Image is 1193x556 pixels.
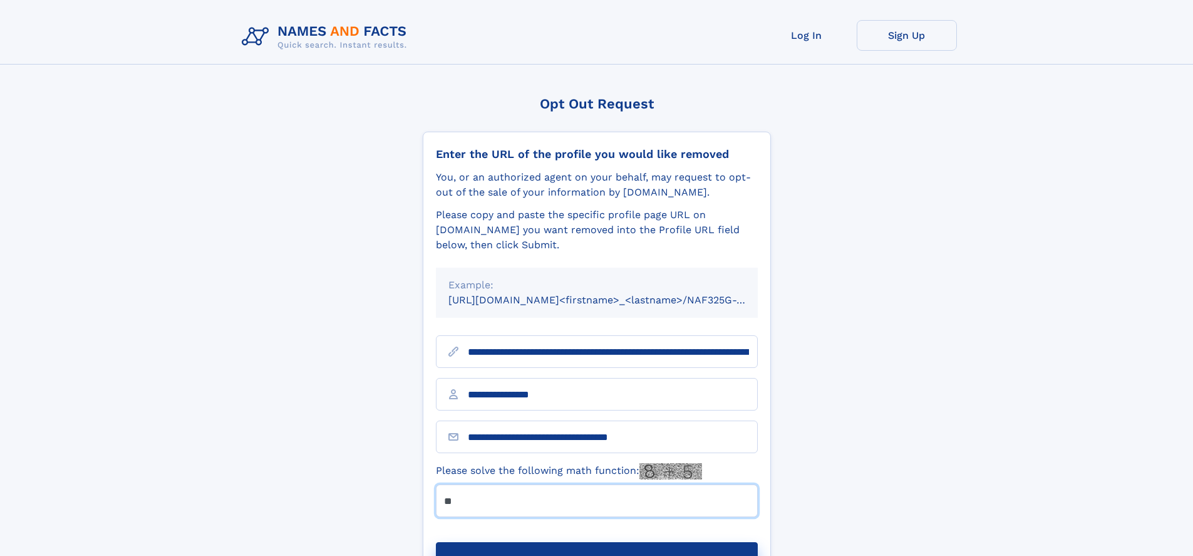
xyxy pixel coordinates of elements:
[423,96,771,112] div: Opt Out Request
[448,278,745,293] div: Example:
[757,20,857,51] a: Log In
[436,147,758,161] div: Enter the URL of the profile you would like removed
[436,170,758,200] div: You, or an authorized agent on your behalf, may request to opt-out of the sale of your informatio...
[857,20,957,51] a: Sign Up
[436,463,702,480] label: Please solve the following math function:
[436,207,758,253] div: Please copy and paste the specific profile page URL on [DOMAIN_NAME] you want removed into the Pr...
[237,20,417,54] img: Logo Names and Facts
[448,294,782,306] small: [URL][DOMAIN_NAME]<firstname>_<lastname>/NAF325G-xxxxxxxx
